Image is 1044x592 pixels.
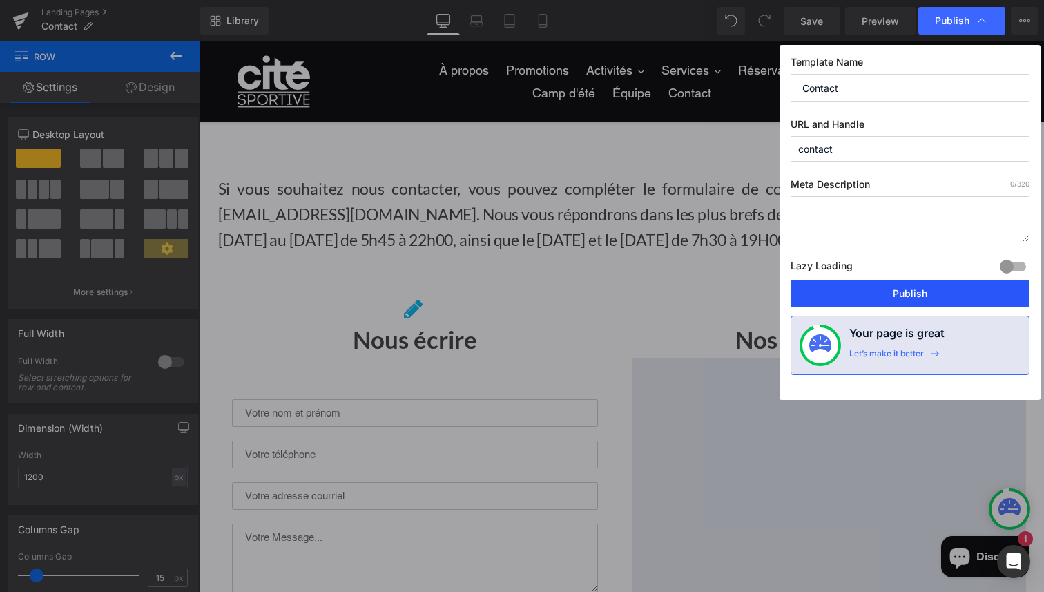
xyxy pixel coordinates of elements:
[32,441,398,468] input: Votre adresse courriel
[791,280,1029,307] button: Publish
[791,118,1029,136] label: URL and Handle
[413,44,452,59] span: Équipe
[532,17,612,40] a: Réservation
[849,348,924,366] div: Let’s make it better
[240,21,289,37] span: À propos
[791,56,1029,74] label: Template Name
[32,399,398,427] input: Votre téléphone
[19,280,412,316] h1: Nous écrire
[1010,180,1029,188] span: /320
[935,15,969,27] span: Publish
[406,40,458,63] a: Équipe
[469,44,512,59] span: Contact
[849,325,945,348] h4: Your page is great
[326,40,403,63] a: Camp d'été
[1010,180,1014,188] span: 0
[455,17,528,40] button: Services
[791,178,1029,196] label: Meta Description
[300,17,376,40] a: Promotions
[791,257,853,280] label: Lazy Loading
[233,17,296,40] a: À propos
[387,21,433,37] span: Activités
[737,495,833,540] inbox-online-store-chat: Chat de la boutique en ligne Shopify
[38,14,110,66] img: citesportive
[307,21,369,37] span: Promotions
[19,137,826,208] span: Si vous souhaitez nous contacter, vous pouvez compléter le formulaire de contact ci-dessous ou no...
[32,358,398,385] input: Votre nom et prénom
[539,21,605,37] span: Réservation
[333,44,396,59] span: Camp d'été
[462,40,519,63] a: Contact
[809,334,831,356] img: onboarding-status.svg
[433,280,826,316] h1: Nos coordonnées
[380,17,452,40] button: Activités
[462,21,510,37] span: Services
[997,545,1030,578] div: Open Intercom Messenger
